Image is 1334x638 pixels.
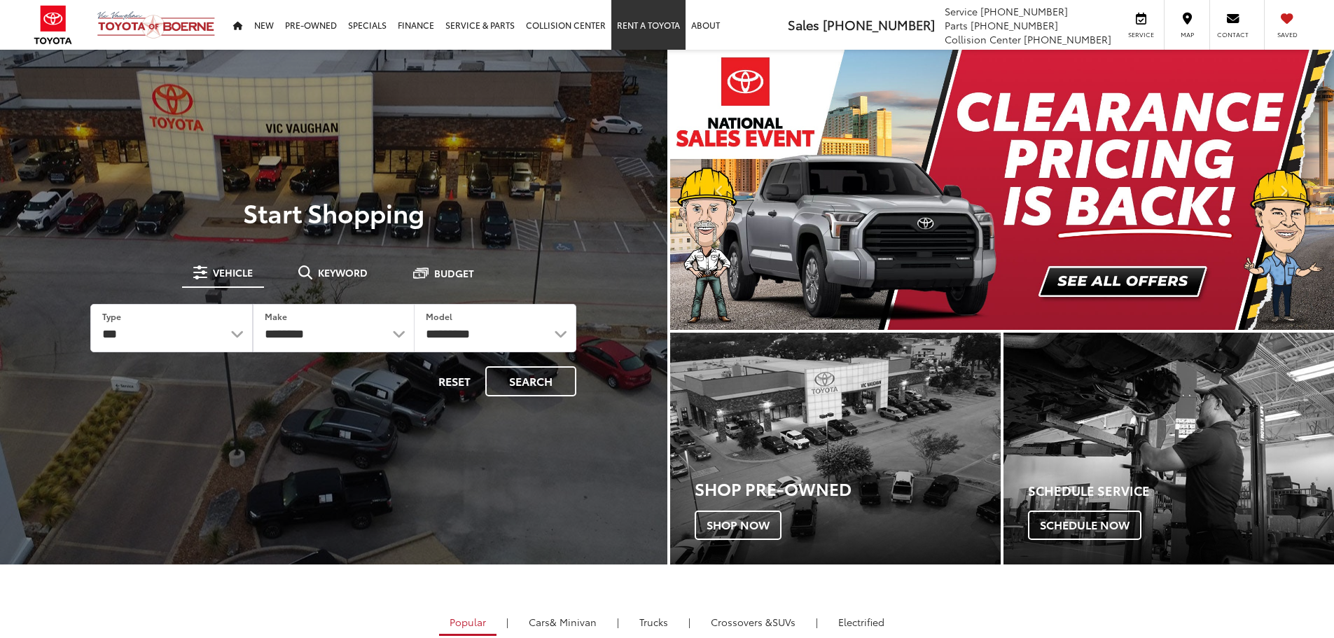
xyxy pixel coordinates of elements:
[711,615,772,629] span: Crossovers &
[670,333,1001,564] a: Shop Pre-Owned Shop Now
[812,615,821,629] li: |
[485,366,576,396] button: Search
[503,615,512,629] li: |
[439,610,496,636] a: Popular
[426,310,452,322] label: Model
[685,615,694,629] li: |
[1172,30,1202,39] span: Map
[823,15,935,34] span: [PHONE_NUMBER]
[102,310,121,322] label: Type
[971,18,1058,32] span: [PHONE_NUMBER]
[629,610,679,634] a: Trucks
[265,310,287,322] label: Make
[613,615,623,629] li: |
[945,18,968,32] span: Parts
[700,610,806,634] a: SUVs
[59,198,609,226] p: Start Shopping
[213,268,253,277] span: Vehicle
[1003,333,1334,564] div: Toyota
[945,4,978,18] span: Service
[1028,484,1334,498] h4: Schedule Service
[1272,30,1302,39] span: Saved
[980,4,1068,18] span: [PHONE_NUMBER]
[788,15,819,34] span: Sales
[695,479,1001,497] h3: Shop Pre-Owned
[828,610,895,634] a: Electrified
[1217,30,1249,39] span: Contact
[97,11,216,39] img: Vic Vaughan Toyota of Boerne
[550,615,597,629] span: & Minivan
[318,268,368,277] span: Keyword
[1003,333,1334,564] a: Schedule Service Schedule Now
[1235,78,1334,302] button: Click to view next picture.
[670,333,1001,564] div: Toyota
[1024,32,1111,46] span: [PHONE_NUMBER]
[518,610,607,634] a: Cars
[434,268,474,278] span: Budget
[1125,30,1157,39] span: Service
[1028,511,1141,540] span: Schedule Now
[945,32,1021,46] span: Collision Center
[670,78,770,302] button: Click to view previous picture.
[695,511,781,540] span: Shop Now
[426,366,482,396] button: Reset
